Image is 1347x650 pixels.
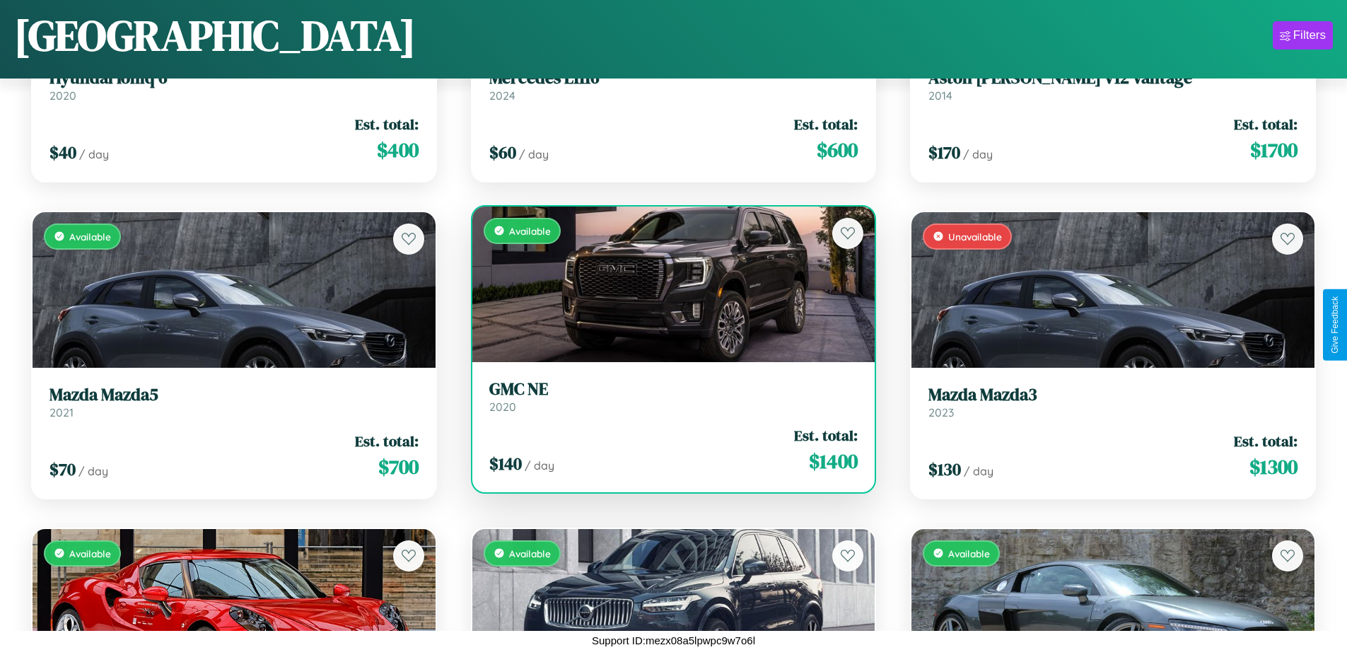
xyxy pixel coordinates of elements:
[928,68,1298,103] a: Aston [PERSON_NAME] V12 Vantage2014
[817,136,858,164] span: $ 600
[69,547,111,559] span: Available
[489,400,516,414] span: 2020
[592,631,755,650] p: Support ID: mezx08a5lpwpc9w7o6l
[355,114,419,134] span: Est. total:
[78,464,108,478] span: / day
[1293,28,1326,42] div: Filters
[355,431,419,451] span: Est. total:
[49,405,74,419] span: 2021
[1330,296,1340,354] div: Give Feedback
[948,231,1002,243] span: Unavailable
[79,147,109,161] span: / day
[928,385,1298,405] h3: Mazda Mazda3
[928,88,952,103] span: 2014
[378,453,419,481] span: $ 700
[49,68,419,103] a: Hyundai Ioniq 62020
[948,547,990,559] span: Available
[49,385,419,419] a: Mazda Mazda52021
[489,452,522,475] span: $ 140
[489,88,515,103] span: 2024
[1249,453,1298,481] span: $ 1300
[489,141,516,164] span: $ 60
[928,405,954,419] span: 2023
[928,385,1298,419] a: Mazda Mazda32023
[49,385,419,405] h3: Mazda Mazda5
[794,114,858,134] span: Est. total:
[49,68,419,88] h3: Hyundai Ioniq 6
[14,6,416,64] h1: [GEOGRAPHIC_DATA]
[49,88,76,103] span: 2020
[377,136,419,164] span: $ 400
[489,379,858,414] a: GMC NE2020
[489,68,858,88] h3: Mercedes L1116
[509,547,551,559] span: Available
[509,225,551,237] span: Available
[49,141,76,164] span: $ 40
[794,425,858,446] span: Est. total:
[69,231,111,243] span: Available
[489,68,858,103] a: Mercedes L11162024
[1250,136,1298,164] span: $ 1700
[928,458,961,481] span: $ 130
[963,147,993,161] span: / day
[1234,114,1298,134] span: Est. total:
[964,464,993,478] span: / day
[1234,431,1298,451] span: Est. total:
[525,458,554,472] span: / day
[519,147,549,161] span: / day
[928,68,1298,88] h3: Aston [PERSON_NAME] V12 Vantage
[928,141,960,164] span: $ 170
[809,447,858,475] span: $ 1400
[489,379,858,400] h3: GMC NE
[49,458,76,481] span: $ 70
[1273,21,1333,50] button: Filters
